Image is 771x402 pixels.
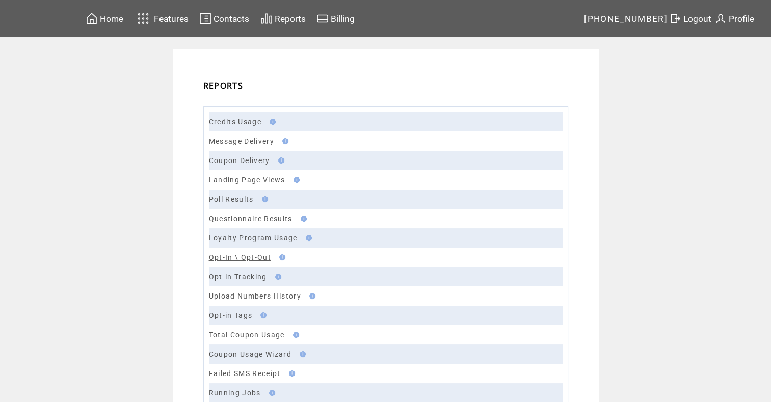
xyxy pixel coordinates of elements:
[209,389,261,397] a: Running Jobs
[266,390,275,396] img: help.gif
[259,196,268,202] img: help.gif
[297,351,306,357] img: help.gif
[669,12,681,25] img: exit.svg
[209,234,298,242] a: Loyalty Program Usage
[303,235,312,241] img: help.gif
[84,11,125,26] a: Home
[209,215,293,223] a: Questionnaire Results
[286,370,295,377] img: help.gif
[713,11,756,26] a: Profile
[584,14,668,24] span: [PHONE_NUMBER]
[290,177,300,183] img: help.gif
[209,253,271,261] a: Opt-In \ Opt-Out
[154,14,189,24] span: Features
[260,12,273,25] img: chart.svg
[259,11,307,26] a: Reports
[298,216,307,222] img: help.gif
[209,176,285,184] a: Landing Page Views
[209,273,267,281] a: Opt-in Tracking
[209,156,270,165] a: Coupon Delivery
[331,14,355,24] span: Billing
[203,80,243,91] span: REPORTS
[276,254,285,260] img: help.gif
[272,274,281,280] img: help.gif
[683,14,711,24] span: Logout
[209,292,301,300] a: Upload Numbers History
[275,14,306,24] span: Reports
[100,14,123,24] span: Home
[257,312,267,318] img: help.gif
[316,12,329,25] img: creidtcard.svg
[267,119,276,125] img: help.gif
[275,157,284,164] img: help.gif
[133,9,191,29] a: Features
[209,195,254,203] a: Poll Results
[86,12,98,25] img: home.svg
[209,137,274,145] a: Message Delivery
[209,350,291,358] a: Coupon Usage Wizard
[714,12,727,25] img: profile.svg
[209,311,253,319] a: Opt-in Tags
[279,138,288,144] img: help.gif
[198,11,251,26] a: Contacts
[214,14,249,24] span: Contacts
[729,14,754,24] span: Profile
[290,332,299,338] img: help.gif
[135,10,152,27] img: features.svg
[199,12,211,25] img: contacts.svg
[668,11,713,26] a: Logout
[315,11,356,26] a: Billing
[306,293,315,299] img: help.gif
[209,331,285,339] a: Total Coupon Usage
[209,118,261,126] a: Credits Usage
[209,369,281,378] a: Failed SMS Receipt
